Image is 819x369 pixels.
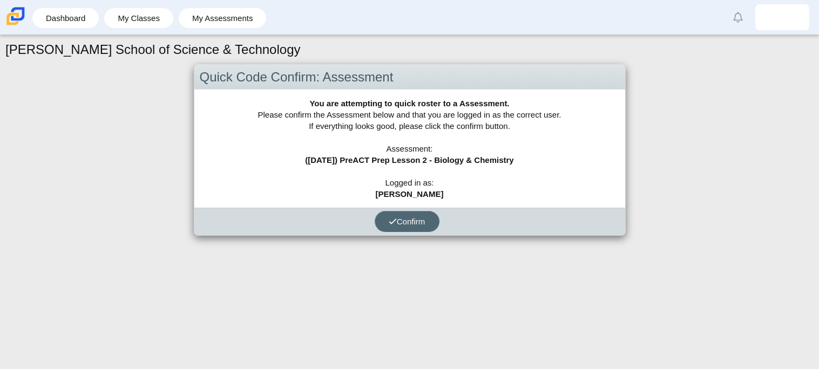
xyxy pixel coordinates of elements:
[194,90,625,208] div: Please confirm the Assessment below and that you are logged in as the correct user. If everything...
[389,217,425,226] span: Confirm
[184,8,261,28] a: My Assessments
[194,65,625,90] div: Quick Code Confirm: Assessment
[4,20,27,29] a: Carmen School of Science & Technology
[726,5,750,29] a: Alerts
[5,40,301,59] h1: [PERSON_NAME] School of Science & Technology
[38,8,93,28] a: Dashboard
[755,4,809,30] a: adan.perezdiaz.JfDmE7
[774,9,791,26] img: adan.perezdiaz.JfDmE7
[376,189,444,199] b: [PERSON_NAME]
[375,211,439,232] button: Confirm
[305,155,513,165] b: ([DATE]) PreACT Prep Lesson 2 - Biology & Chemistry
[110,8,168,28] a: My Classes
[4,5,27,28] img: Carmen School of Science & Technology
[309,99,509,108] b: You are attempting to quick roster to a Assessment.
